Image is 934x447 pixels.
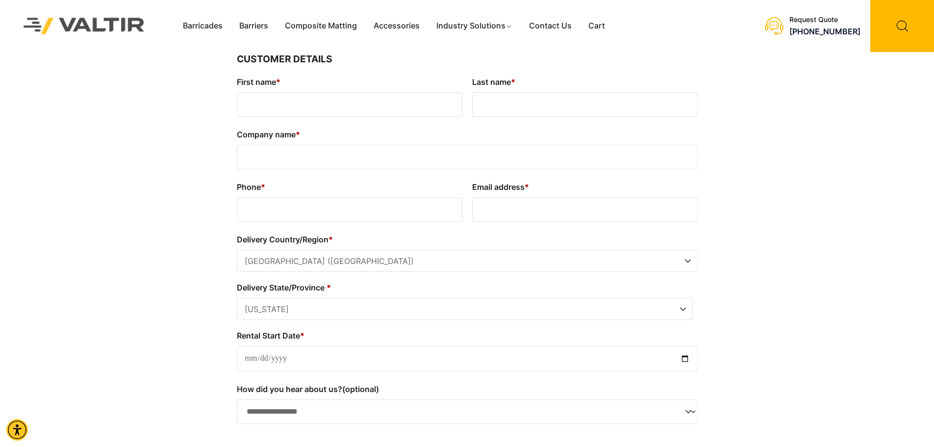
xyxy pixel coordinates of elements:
[237,52,698,67] h3: Customer Details
[789,26,860,36] a: [PHONE_NUMBER]
[237,250,697,272] span: United States (US)
[261,182,265,192] abbr: required
[6,419,28,441] div: Accessibility Menu
[521,19,580,33] a: Contact Us
[237,127,698,142] label: Company name
[342,384,379,394] span: (optional)
[237,232,698,247] label: Delivery Country/Region
[511,77,515,87] abbr: required
[580,19,613,33] a: Cart
[237,179,462,195] label: Phone
[296,130,300,139] abbr: required
[237,298,692,320] span: California
[175,19,231,33] a: Barricades
[525,182,529,192] abbr: required
[472,179,698,195] label: Email address
[237,328,698,343] label: Rental Start Date
[428,19,521,33] a: Industry Solutions
[300,331,304,341] abbr: required
[237,250,698,272] span: Delivery Country/Region
[472,74,698,90] label: Last name
[237,381,698,397] label: How did you hear about us?
[231,19,277,33] a: Barriers
[277,19,365,33] a: Composite Matting
[237,298,693,320] span: Delivery State/Province
[237,74,462,90] label: First name
[237,280,693,295] label: Delivery State/Province
[365,19,428,33] a: Accessories
[11,5,157,47] img: Valtir Rentals
[328,235,333,244] abbr: required
[276,77,280,87] abbr: required
[327,283,331,292] abbr: required
[789,16,860,24] div: Request Quote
